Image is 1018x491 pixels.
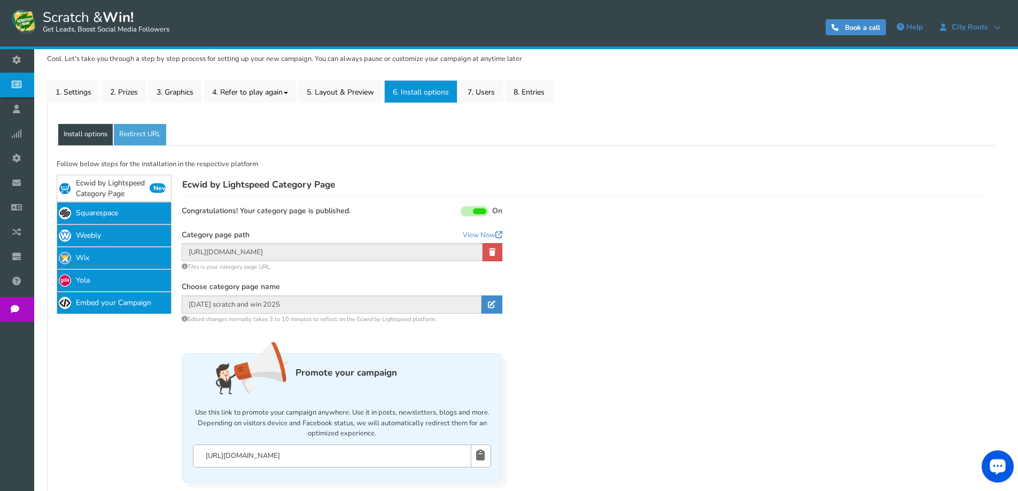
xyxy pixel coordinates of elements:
span: Book a call [845,23,880,33]
p: Use this link to promote your campaign anywhere. Use it in posts, newsletters, blogs and more. De... [193,408,491,439]
img: Scratch and Win [11,8,37,35]
span: City Roots [946,23,993,32]
a: Book a call [826,19,886,35]
span: Help [906,22,923,32]
span: New [150,183,166,193]
a: Squarespace [57,202,172,224]
a: 3. Graphics [148,80,202,103]
h4: Promote your campaign [193,345,491,402]
div: Edited changes normally takes 3 to 10 minutes to reflect on the Ecwid by Lightspeed platform. [182,316,502,324]
a: Wix [57,247,172,269]
iframe: LiveChat chat widget [973,446,1018,491]
a: 8. Entries [505,80,553,103]
a: 5. Layout & Preview [298,80,383,103]
label: Choose category page name [182,282,280,292]
a: Redirect URL [114,124,166,145]
strong: Win! [103,8,134,27]
label: Category page path [182,230,250,240]
p: Cool. Let's take you through a step by step process for setting up your new campaign. You can alw... [47,54,1005,65]
label: Congratulations! Your category page is published. [182,206,351,216]
a: 7. Users [459,80,503,103]
div: This is your category page URL. [182,263,502,271]
span: Scratch & [37,8,169,35]
a: 1. Settings [47,80,100,103]
h4: Ecwid by Lightspeed Category Page [181,175,988,196]
a: Delete [483,243,502,261]
a: Yola [57,269,172,292]
a: Embed your Campaign [57,292,172,314]
a: Install options [58,124,113,145]
p: Follow below steps for the installation in the respective platform [57,159,996,170]
a: Help [891,19,928,36]
a: Scratch &Win! Get Leads, Boost Social Media Followers [11,8,169,35]
small: Get Leads, Boost Social Media Followers [43,26,169,34]
a: 2. Prizes [102,80,146,103]
a: 6. Install options [384,80,457,103]
a: Ecwid by Lightspeed Category PageNew [57,175,172,202]
a: View Now [463,230,502,241]
span: On [492,206,502,216]
a: 4. Refer to play again [204,80,297,103]
a: Click to Copy [471,445,489,467]
a: Weebly [57,224,172,247]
